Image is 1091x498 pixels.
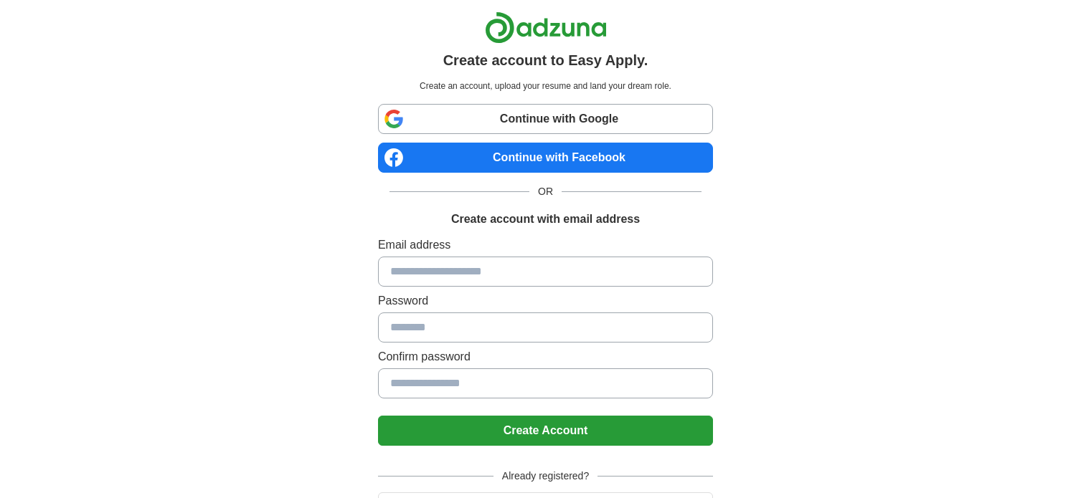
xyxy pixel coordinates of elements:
label: Password [378,292,713,310]
label: Confirm password [378,348,713,365]
h1: Create account with email address [451,211,640,228]
span: OR [529,184,562,199]
span: Already registered? [493,469,598,484]
p: Create an account, upload your resume and land your dream role. [381,80,710,92]
button: Create Account [378,416,713,446]
h1: Create account to Easy Apply. [443,49,648,71]
img: Adzuna logo [485,11,607,44]
a: Continue with Google [378,104,713,134]
label: Email address [378,236,713,254]
a: Continue with Facebook [378,143,713,173]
